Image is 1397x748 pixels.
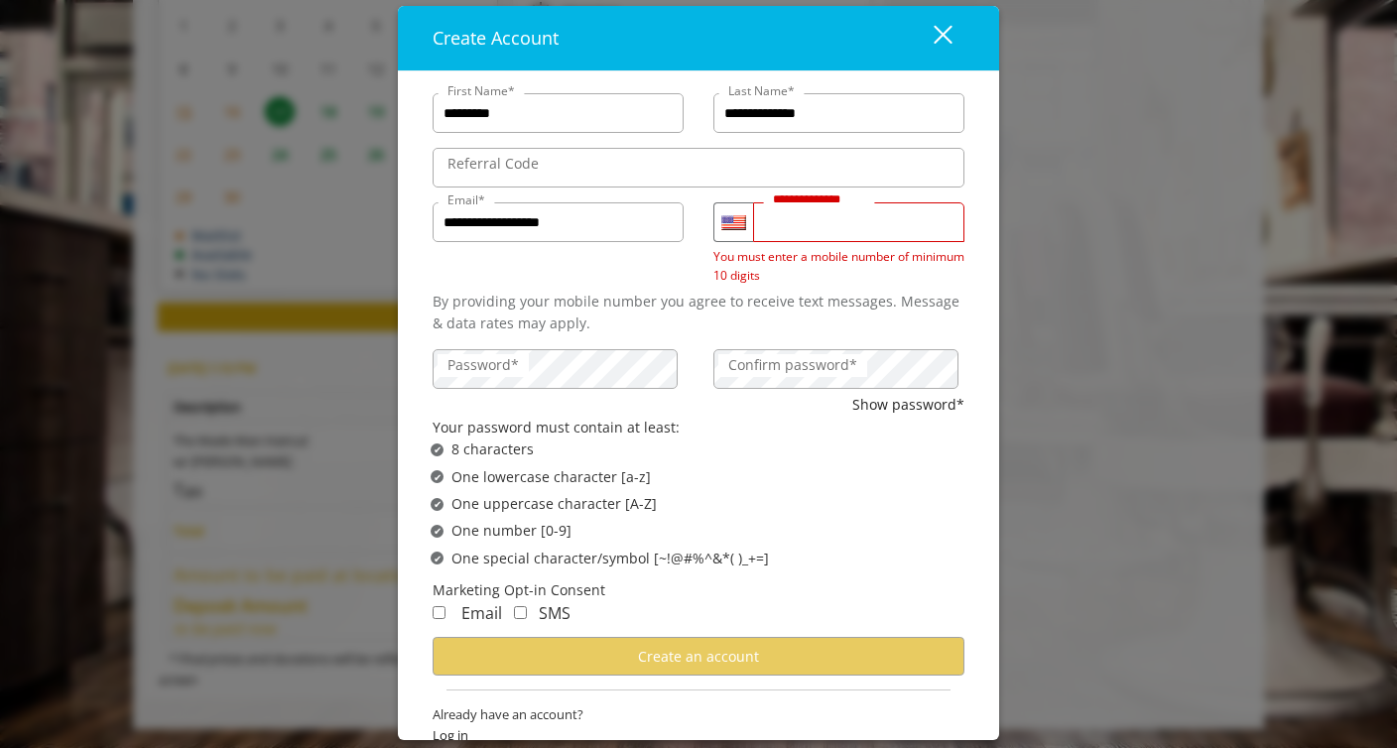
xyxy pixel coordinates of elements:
[713,93,964,133] input: Lastname
[461,602,502,624] span: Email
[434,523,442,539] span: ✔
[433,93,684,133] input: FirstName
[638,646,759,665] span: Create an account
[433,148,964,187] input: ReferralCode
[433,290,964,334] div: By providing your mobile number you agree to receive text messages. Message & data rates may apply.
[713,349,958,389] input: ConfirmPassword
[514,606,527,619] input: Receive Marketing SMS
[718,354,867,376] label: Confirm password*
[433,725,964,746] span: Log in
[451,465,651,487] span: One lowercase character [a-z]
[433,606,445,619] input: Receive Marketing Email
[433,26,559,50] span: Create Account
[897,18,964,59] button: close dialog
[852,394,964,416] button: Show password*
[438,190,495,209] label: Email*
[433,202,684,242] input: Email
[433,704,964,725] span: Already have an account?
[433,579,964,601] div: Marketing Opt-in Consent
[451,438,534,460] span: 8 characters
[433,417,964,438] div: Your password must contain at least:
[434,551,442,566] span: ✔
[438,153,549,175] label: Referral Code
[433,637,964,676] button: Create an account
[713,247,964,285] div: You must enter a mobile number of minimum 10 digits
[911,23,951,53] div: close dialog
[451,493,657,515] span: One uppercase character [A-Z]
[451,548,769,569] span: One special character/symbol [~!@#%^&*( )_+=]
[434,441,442,457] span: ✔
[433,349,678,389] input: Password
[434,496,442,512] span: ✔
[434,469,442,485] span: ✔
[718,81,805,100] label: Last Name*
[438,81,525,100] label: First Name*
[451,520,571,542] span: One number [0-9]
[438,354,529,376] label: Password*
[539,602,571,624] span: SMS
[713,202,753,242] div: Country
